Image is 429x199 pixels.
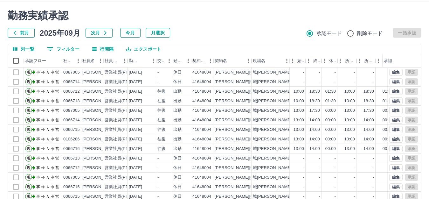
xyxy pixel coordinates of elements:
div: - [373,79,374,85]
div: [PERSON_NAME][GEOGRAPHIC_DATA] [215,98,293,104]
button: 編集 [389,145,403,152]
div: 社員番号 [62,54,81,68]
div: - [373,165,374,171]
div: - [157,155,159,161]
div: - [157,79,159,85]
div: 営業社員(PT契約) [105,174,138,181]
text: 営 [55,146,59,151]
div: 13:00 [294,127,304,133]
div: 00:00 [325,108,336,114]
text: 営 [55,175,59,180]
div: 休日 [173,174,182,181]
div: 18:30 [309,89,320,95]
button: 次月 [86,28,113,38]
text: Ａ [46,99,50,103]
text: Ａ [46,127,50,132]
div: 14:00 [363,117,374,123]
div: 契約名 [213,54,252,68]
div: 14:00 [363,146,374,152]
button: 編集 [389,155,403,162]
button: メニュー [206,56,215,66]
div: 休日 [173,155,182,161]
div: 城[PERSON_NAME]子どもの家 [253,108,313,114]
div: 00:00 [325,127,336,133]
div: 社員区分 [105,54,120,68]
div: 01:30 [383,89,393,95]
div: 01:30 [325,89,336,95]
div: - [157,165,159,171]
button: 編集 [389,174,403,181]
div: 出勤 [173,108,182,114]
button: 編集 [389,126,403,133]
button: フィルター表示 [42,44,85,54]
text: 事 [36,146,40,151]
div: [PERSON_NAME][GEOGRAPHIC_DATA] [215,117,293,123]
div: 承認 [384,54,392,68]
div: [PERSON_NAME][GEOGRAPHIC_DATA] [215,184,293,190]
div: 往復 [157,146,166,152]
button: 編集 [389,136,403,143]
div: 始業 [290,54,306,68]
div: 14:00 [363,127,374,133]
div: [PERSON_NAME] [82,69,117,75]
text: 営 [55,70,59,75]
text: 営 [55,118,59,122]
div: - [373,155,374,161]
div: 終業 [306,54,322,68]
div: 城[PERSON_NAME]子どもの家 [253,89,313,95]
div: 城[PERSON_NAME]子どもの家 [253,98,313,104]
div: 営業社員(PT契約) [105,146,138,152]
div: 13:00 [344,146,355,152]
div: 14:00 [309,136,320,142]
div: 交通費 [156,54,172,68]
div: [PERSON_NAME] [82,98,117,104]
div: 13:00 [344,127,355,133]
div: 0066714 [63,117,80,123]
div: [DATE] [129,98,142,104]
div: - [303,79,304,85]
div: [PERSON_NAME][GEOGRAPHIC_DATA] [215,174,293,181]
div: 0066713 [63,98,80,104]
text: 現 [27,137,31,141]
div: 17:30 [363,108,374,114]
text: 営 [55,108,59,113]
div: [PERSON_NAME][GEOGRAPHIC_DATA] [215,108,293,114]
h5: 2025年09月 [40,28,80,38]
div: - [335,155,336,161]
div: [DATE] [129,146,142,152]
text: 事 [36,70,40,75]
div: 10:00 [294,89,304,95]
div: 18:30 [363,98,374,104]
div: 41648004 [192,117,211,123]
div: 00:00 [383,146,393,152]
div: 00:00 [325,146,336,152]
div: 社員番号 [63,54,73,68]
button: 編集 [389,164,403,171]
text: 現 [27,146,31,151]
div: 社員区分 [103,54,128,68]
button: 編集 [389,69,403,76]
button: ソート [140,56,149,65]
div: 所定開始 [337,54,356,68]
button: 編集 [389,117,403,124]
div: 始業 [297,54,304,68]
div: 0066715 [63,127,80,133]
button: 編集 [389,97,403,104]
div: 城[PERSON_NAME]子どもの家 [253,136,313,142]
div: 13:00 [294,136,304,142]
div: 休日 [173,184,182,190]
text: Ａ [46,137,50,141]
div: 契約コード [192,54,206,68]
div: 41648004 [192,89,211,95]
div: [PERSON_NAME][GEOGRAPHIC_DATA] [215,165,293,171]
text: 現 [27,118,31,122]
div: 城[PERSON_NAME]子どもの家 [253,184,313,190]
div: 営業社員(PT契約) [105,155,138,161]
text: 事 [36,127,40,132]
div: 営業社員(PT契約) [105,165,138,171]
text: 現 [27,108,31,113]
button: メニュー [120,56,129,66]
div: 0087005 [63,69,80,75]
span: 承認モード [316,30,342,37]
div: [PERSON_NAME][GEOGRAPHIC_DATA] [215,69,293,75]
